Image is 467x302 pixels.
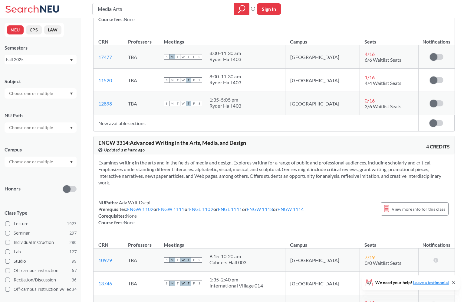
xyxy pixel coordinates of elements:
[5,220,77,228] label: Lecture
[209,56,242,62] div: Ryder Hall 403
[169,54,175,60] span: M
[5,146,77,153] div: Campus
[164,77,169,83] span: S
[278,206,304,212] a: ENGW 1114
[98,199,304,226] div: NUPaths: Prerequisites: or or or or or Corequisites: Course fees:
[5,276,77,284] label: Recitation/Discussion
[126,213,137,219] span: None
[70,59,73,61] svg: Dropdown arrow
[426,143,450,150] span: 4 CREDITS
[175,77,180,83] span: T
[169,281,175,286] span: M
[180,77,186,83] span: W
[5,88,77,99] div: Dropdown arrow
[180,257,186,263] span: W
[5,229,77,237] label: Seminar
[186,54,191,60] span: T
[104,147,145,153] span: Updated a minute ago
[159,32,285,45] th: Meetings
[209,259,247,265] div: Cahners Hall 003
[6,124,57,131] input: Choose one or multiple
[123,69,159,92] td: TBA
[375,281,449,285] span: We need your help!
[209,103,242,109] div: Ryder Hall 403
[360,235,418,248] th: Seats
[186,257,191,263] span: T
[285,248,360,272] td: [GEOGRAPHIC_DATA]
[209,253,247,259] div: 9:15 - 10:20 am
[7,25,24,34] button: NEU
[97,4,230,14] input: Class, professor, course number, "phrase"
[5,239,77,246] label: Individual Instruction
[98,281,112,286] a: 13746
[72,286,77,293] span: 34
[69,248,77,255] span: 127
[209,73,242,80] div: 8:00 - 11:30 am
[418,32,454,45] th: Notifications
[191,77,197,83] span: F
[6,90,57,97] input: Choose one or multiple
[70,127,73,129] svg: Dropdown arrow
[180,54,186,60] span: W
[169,77,175,83] span: M
[94,115,418,131] td: New available sections
[158,206,184,212] a: ENGW 1111
[98,242,108,248] div: CRN
[159,235,285,248] th: Meetings
[365,80,401,86] span: 4/4 Waitlist Seats
[180,101,186,106] span: W
[72,258,77,265] span: 99
[169,101,175,106] span: M
[197,101,202,106] span: S
[98,101,112,106] a: 12898
[6,56,69,63] div: Fall 2025
[197,257,202,263] span: S
[365,57,401,63] span: 6/6 Waitlist Seats
[123,92,159,115] td: TBA
[5,55,77,64] div: Fall 2025Dropdown arrow
[234,3,249,15] div: magnifying glass
[197,54,202,60] span: S
[365,254,375,260] span: 7 / 19
[186,281,191,286] span: T
[247,206,273,212] a: ENGW 1113
[197,77,202,83] span: S
[26,25,42,34] button: CPS
[209,283,263,289] div: International Village 014
[285,69,360,92] td: [GEOGRAPHIC_DATA]
[418,235,454,248] th: Notifications
[285,32,360,45] th: Campus
[98,139,246,146] span: ENGW 3314 : Advanced Writing in the Arts, Media, and Design
[123,248,159,272] td: TBA
[5,248,77,256] label: Lab
[175,101,180,106] span: T
[123,235,159,248] th: Professors
[5,112,77,119] div: NU Path
[70,161,73,163] svg: Dropdown arrow
[127,206,153,212] a: ENGW 1102
[124,220,135,225] span: None
[123,272,159,295] td: TBA
[191,257,197,263] span: F
[285,272,360,295] td: [GEOGRAPHIC_DATA]
[191,281,197,286] span: F
[365,260,401,266] span: 0/0 Waitlist Seats
[360,32,418,45] th: Seats
[69,230,77,236] span: 297
[285,92,360,115] td: [GEOGRAPHIC_DATA]
[98,54,112,60] a: 17477
[209,277,263,283] div: 1:35 - 2:40 pm
[98,77,112,83] a: 11520
[218,206,242,212] a: ENGL 1111
[67,220,77,227] span: 1923
[72,277,77,283] span: 36
[5,78,77,85] div: Subject
[197,281,202,286] span: S
[238,5,245,13] svg: magnifying glass
[98,159,450,186] section: Examines writing in the arts and in the fields of media and design. Explores writing for a range ...
[365,103,401,109] span: 3/6 Waitlist Seats
[118,200,150,205] span: Adv Writ Dscpl
[175,281,180,286] span: T
[413,280,449,285] a: Leave a testimonial
[5,209,77,216] span: Class Type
